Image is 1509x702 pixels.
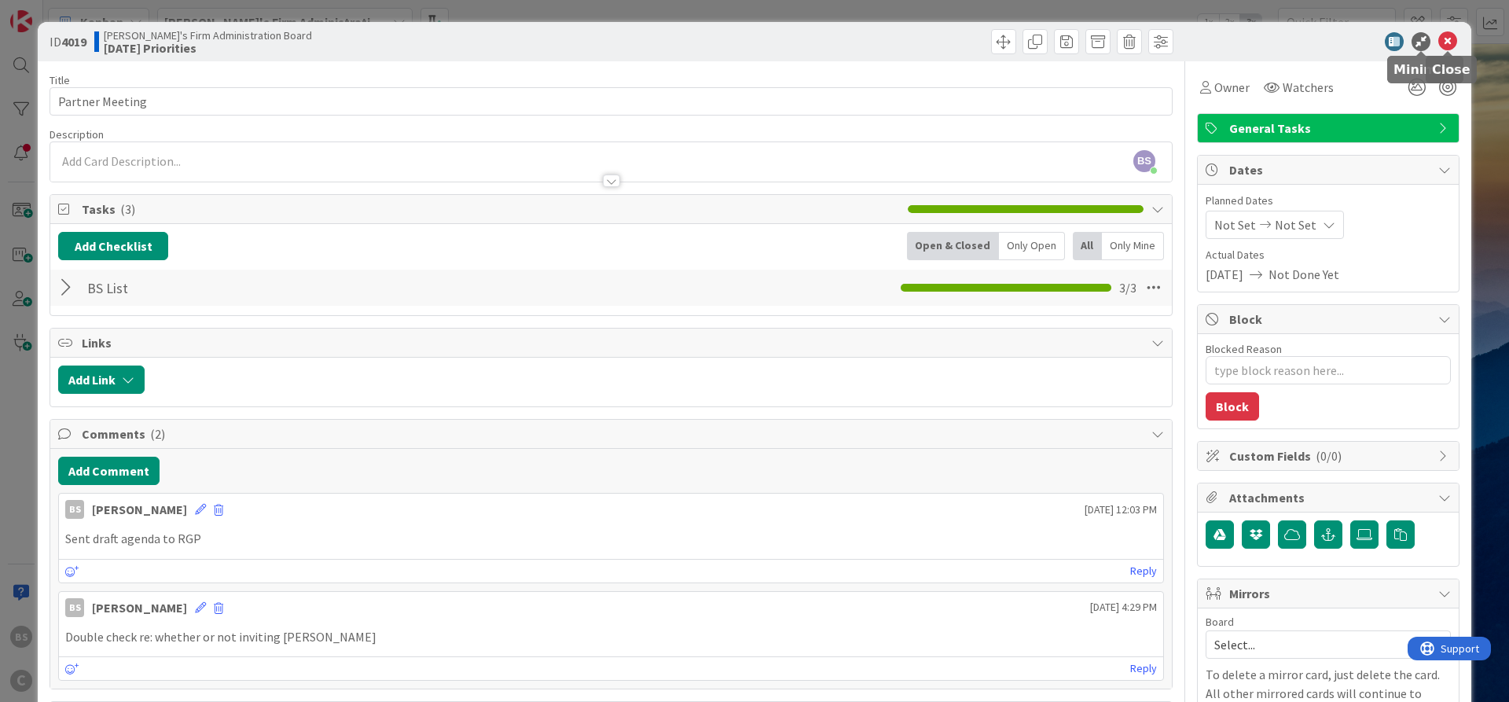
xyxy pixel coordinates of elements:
[999,232,1065,260] div: Only Open
[1102,232,1164,260] div: Only Mine
[1229,584,1430,603] span: Mirrors
[1275,215,1316,234] span: Not Set
[104,42,312,54] b: [DATE] Priorities
[58,366,145,394] button: Add Link
[1214,215,1256,234] span: Not Set
[1229,447,1430,465] span: Custom Fields
[65,628,1157,646] p: Double check re: whether or not inviting [PERSON_NAME]
[1206,392,1259,421] button: Block
[50,73,70,87] label: Title
[1133,150,1155,172] span: BS
[33,2,72,21] span: Support
[1393,62,1457,77] h5: Minimize
[1206,247,1451,263] span: Actual Dates
[50,87,1173,116] input: type card name here...
[150,426,165,442] span: ( 2 )
[1214,78,1250,97] span: Owner
[82,333,1144,352] span: Links
[65,598,84,617] div: BS
[65,530,1157,548] p: Sent draft agenda to RGP
[1269,265,1339,284] span: Not Done Yet
[50,32,86,51] span: ID
[58,232,168,260] button: Add Checklist
[61,34,86,50] b: 4019
[1214,634,1415,656] span: Select...
[1090,599,1157,616] span: [DATE] 4:29 PM
[65,500,84,519] div: BS
[58,457,160,485] button: Add Comment
[82,274,435,302] input: Add Checklist...
[1229,488,1430,507] span: Attachments
[1229,310,1430,329] span: Block
[1130,561,1157,581] a: Reply
[1119,278,1136,297] span: 3 / 3
[50,127,104,142] span: Description
[1283,78,1334,97] span: Watchers
[1206,265,1243,284] span: [DATE]
[104,29,312,42] span: [PERSON_NAME]'s Firm Administration Board
[82,200,900,219] span: Tasks
[1130,659,1157,678] a: Reply
[1206,342,1282,356] label: Blocked Reason
[1206,616,1234,627] span: Board
[907,232,999,260] div: Open & Closed
[1229,160,1430,179] span: Dates
[1085,502,1157,518] span: [DATE] 12:03 PM
[82,425,1144,443] span: Comments
[1432,62,1470,77] h5: Close
[1206,193,1451,209] span: Planned Dates
[120,201,135,217] span: ( 3 )
[1229,119,1430,138] span: General Tasks
[1316,448,1342,464] span: ( 0/0 )
[92,500,187,519] div: [PERSON_NAME]
[92,598,187,617] div: [PERSON_NAME]
[1073,232,1102,260] div: All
